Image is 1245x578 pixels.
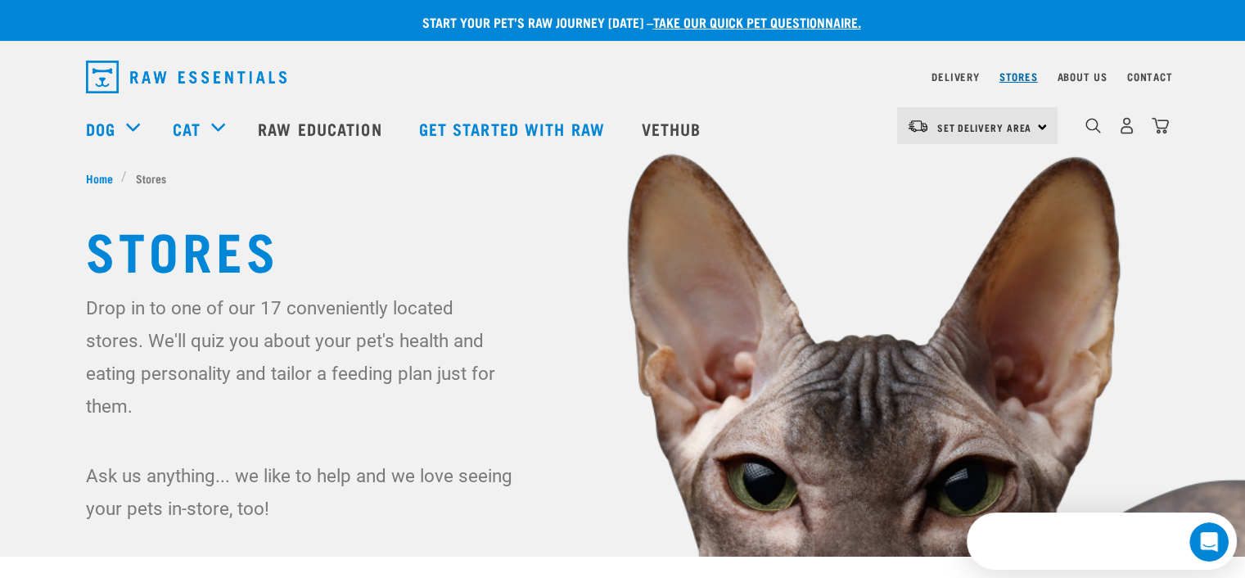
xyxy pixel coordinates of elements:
div: The team typically replies in under 3h [17,27,235,44]
a: Stores [999,74,1038,79]
a: Cat [173,116,201,141]
iframe: Intercom live chat [1189,522,1229,562]
iframe: Intercom live chat discovery launcher [967,513,1237,570]
div: Need help? [17,14,235,27]
a: Home [86,169,122,187]
p: Drop in to one of our 17 conveniently located stores. We'll quiz you about your pet's health and ... [86,291,516,422]
a: Contact [1127,74,1173,79]
a: Raw Education [241,96,402,161]
span: Set Delivery Area [937,124,1032,130]
nav: breadcrumbs [86,169,1160,187]
img: home-icon-1@2x.png [1085,118,1101,133]
a: take our quick pet questionnaire. [653,18,861,25]
nav: dropdown navigation [73,54,1173,100]
h1: Stores [86,219,1160,278]
img: van-moving.png [907,119,929,133]
a: About Us [1057,74,1107,79]
img: home-icon@2x.png [1152,117,1169,134]
a: Vethub [625,96,722,161]
a: Dog [86,116,115,141]
div: Open Intercom Messenger [7,7,283,52]
a: Get started with Raw [403,96,625,161]
img: Raw Essentials Logo [86,61,286,93]
p: Ask us anything... we like to help and we love seeing your pets in-store, too! [86,459,516,525]
img: user.png [1118,117,1135,134]
a: Delivery [931,74,979,79]
span: Home [86,169,113,187]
